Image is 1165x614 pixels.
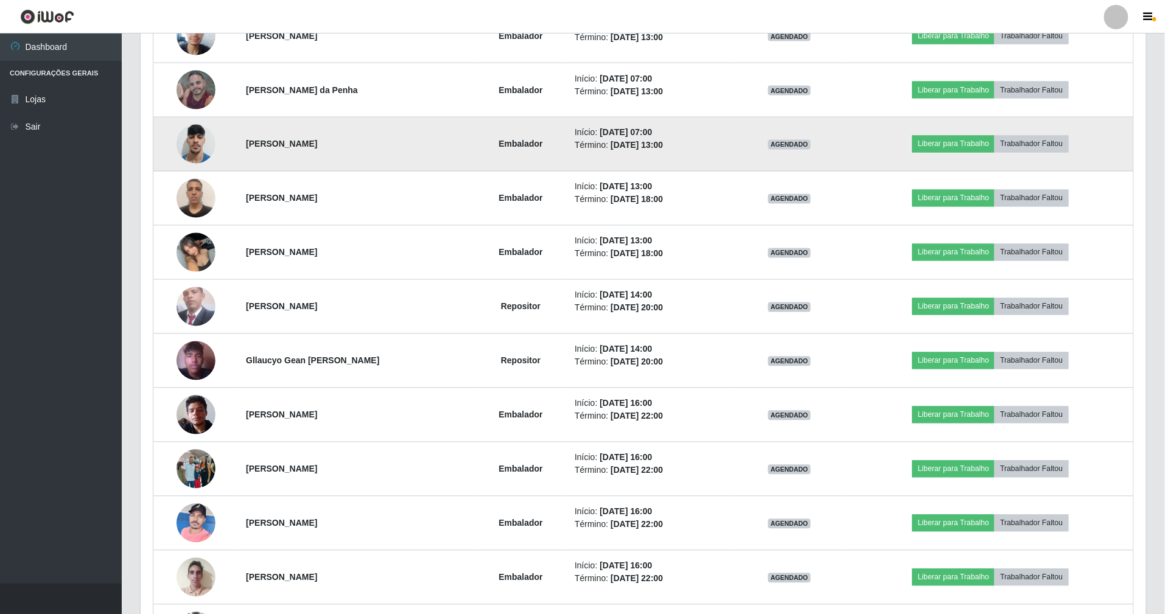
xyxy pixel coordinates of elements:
[995,27,1068,44] button: Trabalhador Faltou
[575,194,724,206] li: Término:
[995,569,1068,586] button: Trabalhador Faltou
[600,453,652,462] time: [DATE] 16:00
[600,182,652,192] time: [DATE] 13:00
[575,397,724,410] li: Início:
[575,248,724,260] li: Término:
[575,127,724,139] li: Início:
[768,248,811,258] span: AGENDADO
[246,356,379,366] strong: Gllaucyo Gean [PERSON_NAME]
[246,302,317,312] strong: [PERSON_NAME]
[912,569,995,586] button: Liberar para Trabalho
[499,464,543,474] strong: Embalador
[246,410,317,420] strong: [PERSON_NAME]
[768,140,811,150] span: AGENDADO
[501,302,541,312] strong: Repositor
[995,244,1068,261] button: Trabalhador Faltou
[610,357,663,367] time: [DATE] 20:00
[768,519,811,529] span: AGENDADO
[995,515,1068,532] button: Trabalhador Faltou
[575,410,724,423] li: Término:
[610,32,663,42] time: [DATE] 13:00
[499,573,543,582] strong: Embalador
[912,244,995,261] button: Liberar para Trabalho
[575,560,724,573] li: Início:
[246,518,317,528] strong: [PERSON_NAME]
[610,411,663,421] time: [DATE] 22:00
[501,356,541,366] strong: Repositor
[177,172,215,224] img: 1745348003536.jpeg
[912,406,995,424] button: Liberar para Trabalho
[499,31,543,41] strong: Embalador
[177,551,215,603] img: 1740100256031.jpeg
[610,466,663,475] time: [DATE] 22:00
[610,141,663,150] time: [DATE] 13:00
[246,139,317,149] strong: [PERSON_NAME]
[610,520,663,529] time: [DATE] 22:00
[575,235,724,248] li: Início:
[912,136,995,153] button: Liberar para Trabalho
[768,86,811,96] span: AGENDADO
[499,410,543,420] strong: Embalador
[600,74,652,83] time: [DATE] 07:00
[246,31,317,41] strong: [PERSON_NAME]
[177,118,215,170] img: 1755788911254.jpeg
[995,190,1068,207] button: Trabalhador Faltou
[499,85,543,95] strong: Embalador
[600,290,652,300] time: [DATE] 14:00
[575,506,724,518] li: Início:
[575,518,724,531] li: Término:
[995,461,1068,478] button: Trabalhador Faltou
[912,298,995,315] button: Liberar para Trabalho
[20,9,74,24] img: CoreUI Logo
[177,10,215,61] img: 1745015698766.jpeg
[912,515,995,532] button: Liberar para Trabalho
[600,128,652,138] time: [DATE] 07:00
[768,357,811,366] span: AGENDADO
[177,226,215,278] img: 1754455708839.jpeg
[499,194,543,203] strong: Embalador
[575,85,724,98] li: Término:
[177,285,215,328] img: 1740078176473.jpeg
[768,32,811,41] span: AGENDADO
[246,464,317,474] strong: [PERSON_NAME]
[600,507,652,517] time: [DATE] 16:00
[575,573,724,585] li: Término:
[995,82,1068,99] button: Trabalhador Faltou
[768,302,811,312] span: AGENDADO
[177,444,215,495] img: 1736432755122.jpeg
[600,344,652,354] time: [DATE] 14:00
[912,461,995,478] button: Liberar para Trabalho
[246,194,317,203] strong: [PERSON_NAME]
[575,302,724,315] li: Término:
[995,136,1068,153] button: Trabalhador Faltou
[575,181,724,194] li: Início:
[912,82,995,99] button: Liberar para Trabalho
[246,85,358,95] strong: [PERSON_NAME] da Penha
[610,303,663,313] time: [DATE] 20:00
[499,518,543,528] strong: Embalador
[912,190,995,207] button: Liberar para Trabalho
[912,27,995,44] button: Liberar para Trabalho
[610,249,663,259] time: [DATE] 18:00
[575,343,724,356] li: Início:
[177,326,215,396] img: 1750804753278.jpeg
[610,195,663,204] time: [DATE] 18:00
[600,236,652,246] time: [DATE] 13:00
[177,71,215,110] img: 1754916513392.jpeg
[575,289,724,302] li: Início:
[499,248,543,257] strong: Embalador
[575,31,724,44] li: Término:
[995,406,1068,424] button: Trabalhador Faltou
[768,465,811,475] span: AGENDADO
[177,497,215,549] img: 1735860830923.jpeg
[600,399,652,408] time: [DATE] 16:00
[600,561,652,571] time: [DATE] 16:00
[610,574,663,584] time: [DATE] 22:00
[768,411,811,420] span: AGENDADO
[246,248,317,257] strong: [PERSON_NAME]
[610,86,663,96] time: [DATE] 13:00
[768,194,811,204] span: AGENDADO
[768,573,811,583] span: AGENDADO
[575,452,724,464] li: Início:
[575,72,724,85] li: Início:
